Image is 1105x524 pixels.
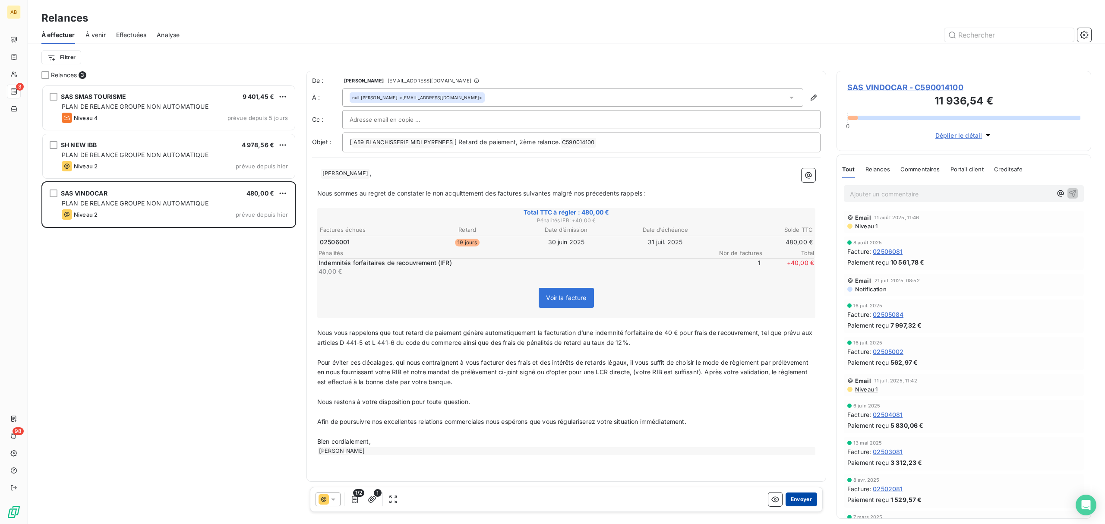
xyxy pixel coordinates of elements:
span: À effectuer [41,31,75,39]
span: 8 août 2025 [853,240,882,245]
span: PLAN DE RELANCE GROUPE NON AUTOMATIQUE [62,103,208,110]
span: [PERSON_NAME] [344,78,384,83]
span: 13 mai 2025 [853,440,882,445]
span: 1/2 [353,489,364,497]
span: SH NEW IBB [61,141,97,148]
span: Tout [842,166,855,173]
span: A59 BLANCHISSERIE MIDI PYRENEES [352,138,454,148]
span: 7 mars 2025 [853,515,883,520]
span: 02504081 [873,410,903,419]
span: 1 [709,259,761,276]
span: Niveau 2 [74,211,98,218]
span: Analyse [157,31,180,39]
div: AB [7,5,21,19]
span: 02506081 [873,247,903,256]
span: Voir la facture [546,294,586,301]
span: , [370,169,372,177]
span: Pénalités IFR : + 40,00 € [319,217,814,224]
span: Total TTC à régler : 480,00 € [319,208,814,217]
span: De : [312,76,342,85]
span: Niveau 1 [854,223,878,230]
img: Logo LeanPay [7,505,21,519]
span: 3 [16,83,24,91]
span: SAS VINDOCAR [61,189,107,197]
span: 02503081 [873,447,903,456]
span: 19 jours [455,239,480,246]
button: Déplier le détail [933,130,995,140]
span: Paiement reçu [847,495,889,504]
span: Facture : [847,484,871,493]
span: Nous sommes au regret de constater le non acquittement des factures suivantes malgré nos précéden... [317,189,646,197]
span: 480,00 € [246,189,274,197]
span: Afin de poursuivre nos excellentes relations commerciales nous espérons que vous régulariserez vo... [317,418,686,425]
span: Relances [865,166,890,173]
th: Solde TTC [715,225,813,234]
span: 16 juil. 2025 [853,303,882,308]
span: 1 529,57 € [890,495,922,504]
span: PLAN DE RELANCE GROUPE NON AUTOMATIQUE [62,151,208,158]
input: Rechercher [944,28,1074,42]
span: PLAN DE RELANCE GROUPE NON AUTOMATIQUE [62,199,208,207]
span: [PERSON_NAME] [321,169,369,179]
span: Paiement reçu [847,258,889,267]
span: À venir [85,31,106,39]
span: 562,97 € [890,358,918,367]
td: 31 juil. 2025 [616,237,714,247]
span: SAS VINDOCAR - C590014100 [847,82,1080,93]
span: SAS SMAS TOURISME [61,93,126,100]
span: prévue depuis 5 jours [227,114,288,121]
td: 480,00 € [715,237,813,247]
span: Email [855,377,871,384]
span: 4 978,56 € [242,141,275,148]
span: 02506001 [320,238,350,246]
input: Adresse email en copie ... [350,113,442,126]
span: Nbr de factures [710,249,762,256]
th: Date d’émission [517,225,615,234]
span: Portail client [950,166,984,173]
a: 3 [7,85,20,98]
span: Paiement reçu [847,421,889,430]
span: Niveau 2 [74,163,98,170]
span: 16 juil. 2025 [853,340,882,345]
span: 0 [846,123,849,129]
div: Open Intercom Messenger [1076,495,1096,515]
span: 11 juil. 2025, 11:42 [875,378,917,383]
span: Déplier le détail [935,131,982,140]
span: C590014100 [561,138,596,148]
span: 02505084 [873,310,903,319]
span: prévue depuis hier [236,163,288,170]
span: null [PERSON_NAME] [352,95,398,101]
span: 02502081 [873,484,903,493]
span: + 40,00 € [762,259,814,276]
span: Facture : [847,347,871,356]
span: Facture : [847,247,871,256]
span: - [EMAIL_ADDRESS][DOMAIN_NAME] [385,78,471,83]
span: Notification [854,286,887,293]
span: Facture : [847,310,871,319]
span: 10 561,78 € [890,258,925,267]
label: À : [312,93,342,102]
span: Paiement reçu [847,458,889,467]
span: Niveau 4 [74,114,98,121]
span: 6 juin 2025 [853,403,881,408]
span: Creditsafe [994,166,1023,173]
span: Effectuées [116,31,147,39]
span: Commentaires [900,166,940,173]
span: 3 312,23 € [890,458,922,467]
span: Total [762,249,814,256]
span: Bien cordialement, [317,438,371,445]
th: Date d’échéance [616,225,714,234]
span: 8 avr. 2025 [853,477,880,483]
button: Filtrer [41,51,81,64]
span: [ [350,138,352,145]
td: 30 juin 2025 [517,237,615,247]
span: Facture : [847,410,871,419]
span: Pour éviter ces décalages, qui nous contraignent à vous facturer des frais et des intérêts de ret... [317,359,810,386]
span: Email [855,214,871,221]
span: 11 août 2025, 11:46 [875,215,919,220]
th: Retard [418,225,516,234]
span: Nous vous rappelons que tout retard de paiement génère automatiquement la facturation d’une indem... [317,329,814,346]
span: Paiement reçu [847,358,889,367]
span: Facture : [847,447,871,456]
span: 9 401,45 € [243,93,275,100]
